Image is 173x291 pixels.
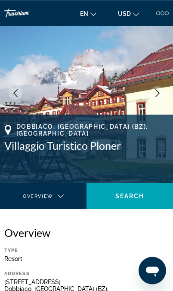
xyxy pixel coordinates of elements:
button: Next image [151,86,164,100]
span: Dobbiaco, [GEOGRAPHIC_DATA] (BZ), [GEOGRAPHIC_DATA] [16,123,169,137]
span: Search [115,193,145,200]
button: Change currency [114,7,143,20]
iframe: Button to launch messaging window [139,257,166,284]
div: Type [4,248,147,253]
h2: Overview [4,226,169,239]
span: USD [118,10,131,17]
div: Address [4,271,147,276]
button: Change language [76,7,101,20]
span: en [80,10,88,17]
button: Previous image [9,86,22,100]
h1: Villaggio Turistico Ploner [4,139,169,152]
button: Search [86,183,173,209]
div: Resort [4,255,169,262]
